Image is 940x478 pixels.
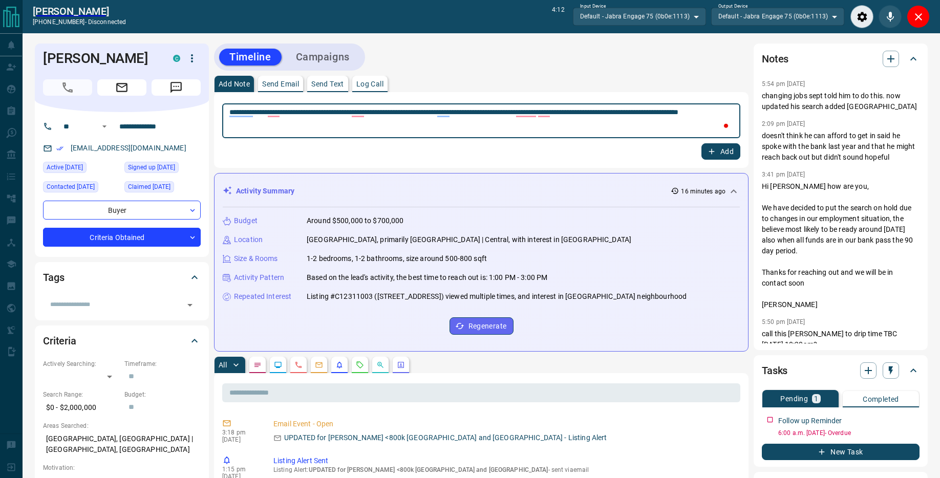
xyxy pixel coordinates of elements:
[718,3,747,10] label: Output Device
[307,253,487,264] p: 1-2 bedrooms, 1-2 bathrooms, size around 500-800 sqft
[273,466,736,473] p: Listing Alert : - sent via email
[33,17,126,27] p: [PHONE_NUMBER] -
[43,79,92,96] span: Call
[152,79,201,96] span: Message
[234,253,278,264] p: Size & Rooms
[229,108,733,134] textarea: To enrich screen reader interactions, please activate Accessibility in Grammarly extension settings
[311,80,344,88] p: Send Text
[450,317,514,335] button: Regenerate
[219,361,227,368] p: All
[124,162,201,176] div: Wed Jul 14 2021
[43,421,201,430] p: Areas Searched:
[762,51,788,67] h2: Notes
[762,444,920,460] button: New Task
[307,291,687,302] p: Listing #C12311003 ([STREET_ADDRESS]) viewed multiple times, and interest in [GEOGRAPHIC_DATA] ne...
[850,5,873,28] div: Audio Settings
[273,419,736,429] p: Email Event - Open
[552,5,564,28] p: 4:12
[56,145,63,152] svg: Email Verified
[778,416,842,426] p: Follow up Reminder
[711,8,844,25] div: Default - Jabra Engage 75 (0b0e:1113)
[762,120,805,127] p: 2:09 pm [DATE]
[307,234,631,245] p: [GEOGRAPHIC_DATA], primarily [GEOGRAPHIC_DATA] | Central, with interest in [GEOGRAPHIC_DATA]
[43,201,201,220] div: Buyer
[309,466,548,473] span: UPDATED for [PERSON_NAME] <800k [GEOGRAPHIC_DATA] and [GEOGRAPHIC_DATA]
[88,18,126,26] span: disconnected
[335,361,344,369] svg: Listing Alerts
[356,80,383,88] p: Log Call
[43,463,201,472] p: Motivation:
[43,329,201,353] div: Criteria
[273,455,736,466] p: Listing Alert Sent
[307,272,547,283] p: Based on the lead's activity, the best time to reach out is: 1:00 PM - 3:00 PM
[253,361,262,369] svg: Notes
[43,228,201,247] div: Criteria Obtained
[124,390,201,399] p: Budget:
[762,181,920,310] p: Hi [PERSON_NAME] how are you, We have decided to put the search on hold due to changes in our emp...
[294,361,303,369] svg: Calls
[397,361,405,369] svg: Agent Actions
[879,5,902,28] div: Mute
[236,186,294,197] p: Activity Summary
[71,144,186,152] a: [EMAIL_ADDRESS][DOMAIN_NAME]
[43,181,119,195] div: Thu Jul 31 2025
[97,79,146,96] span: Email
[234,291,291,302] p: Repeated Interest
[98,120,111,133] button: Open
[43,390,119,399] p: Search Range:
[223,182,740,201] div: Activity Summary16 minutes ago
[274,361,282,369] svg: Lead Browsing Activity
[780,395,808,402] p: Pending
[222,436,258,443] p: [DATE]
[43,269,64,286] h2: Tags
[262,80,299,88] p: Send Email
[219,49,282,66] button: Timeline
[814,395,818,402] p: 1
[234,215,258,226] p: Budget
[222,466,258,473] p: 1:15 pm
[315,361,323,369] svg: Emails
[762,131,920,163] p: doesn't think he can afford to get in said he spoke with the bank last year and that he might rea...
[681,187,725,196] p: 16 minutes ago
[580,3,606,10] label: Input Device
[128,162,175,172] span: Signed up [DATE]
[762,171,805,178] p: 3:41 pm [DATE]
[43,50,158,67] h1: [PERSON_NAME]
[47,182,95,192] span: Contacted [DATE]
[43,162,119,176] div: Sun Sep 14 2025
[47,162,83,172] span: Active [DATE]
[863,396,899,403] p: Completed
[762,362,787,379] h2: Tasks
[183,298,197,312] button: Open
[762,47,920,71] div: Notes
[128,182,170,192] span: Claimed [DATE]
[284,432,607,443] p: UPDATED for [PERSON_NAME] <800k [GEOGRAPHIC_DATA] and [GEOGRAPHIC_DATA] - Listing Alert
[234,234,263,245] p: Location
[173,55,180,62] div: condos.ca
[762,329,920,350] p: call this [PERSON_NAME] to drip time TBC [DATE] 10:30am?
[222,429,258,436] p: 3:18 pm
[286,49,360,66] button: Campaigns
[762,358,920,383] div: Tasks
[307,215,404,226] p: Around $500,000 to $700,000
[701,143,740,160] button: Add
[43,333,76,349] h2: Criteria
[356,361,364,369] svg: Requests
[33,5,126,17] a: [PERSON_NAME]
[234,272,284,283] p: Activity Pattern
[762,80,805,88] p: 5:54 pm [DATE]
[43,430,201,458] p: [GEOGRAPHIC_DATA], [GEOGRAPHIC_DATA] | [GEOGRAPHIC_DATA], [GEOGRAPHIC_DATA]
[376,361,384,369] svg: Opportunities
[778,428,920,438] p: 6:00 a.m. [DATE] - Overdue
[762,91,920,112] p: changing jobs sept told him to do this. now updated his search added [GEOGRAPHIC_DATA]
[219,80,250,88] p: Add Note
[762,318,805,325] p: 5:50 pm [DATE]
[124,181,201,195] div: Thu Jul 15 2021
[43,265,201,290] div: Tags
[43,399,119,416] p: $0 - $2,000,000
[43,359,119,368] p: Actively Searching:
[907,5,930,28] div: Close
[124,359,201,368] p: Timeframe:
[573,8,706,25] div: Default - Jabra Engage 75 (0b0e:1113)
